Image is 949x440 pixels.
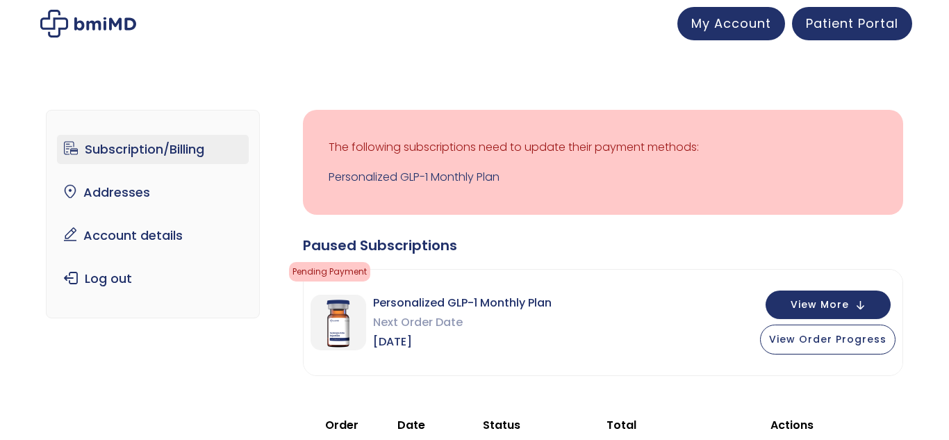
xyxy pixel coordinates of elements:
[766,291,891,319] button: View More
[397,417,425,433] span: Date
[770,417,814,433] span: Actions
[791,300,849,309] span: View More
[760,325,896,355] button: View Order Progress
[373,293,552,313] span: Personalized GLP-1 Monthly Plan
[289,262,370,282] span: Pending Payment
[57,178,249,207] a: Addresses
[806,15,898,32] span: Patient Portal
[329,138,877,157] p: The following subscriptions need to update their payment methods:
[311,295,366,350] img: Personalized GLP-1 Monthly Plan
[329,168,877,187] a: Personalized GLP-1 Monthly Plan
[57,264,249,293] a: Log out
[606,417,636,433] span: Total
[677,7,785,40] a: My Account
[769,332,886,346] span: View Order Progress
[303,236,903,255] div: Paused Subscriptions
[373,332,552,352] span: [DATE]
[46,110,261,318] nav: Account pages
[325,417,358,433] span: Order
[483,417,520,433] span: Status
[373,313,552,332] span: Next Order Date
[792,7,912,40] a: Patient Portal
[57,221,249,250] a: Account details
[40,10,136,38] img: My account
[691,15,771,32] span: My Account
[57,135,249,164] a: Subscription/Billing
